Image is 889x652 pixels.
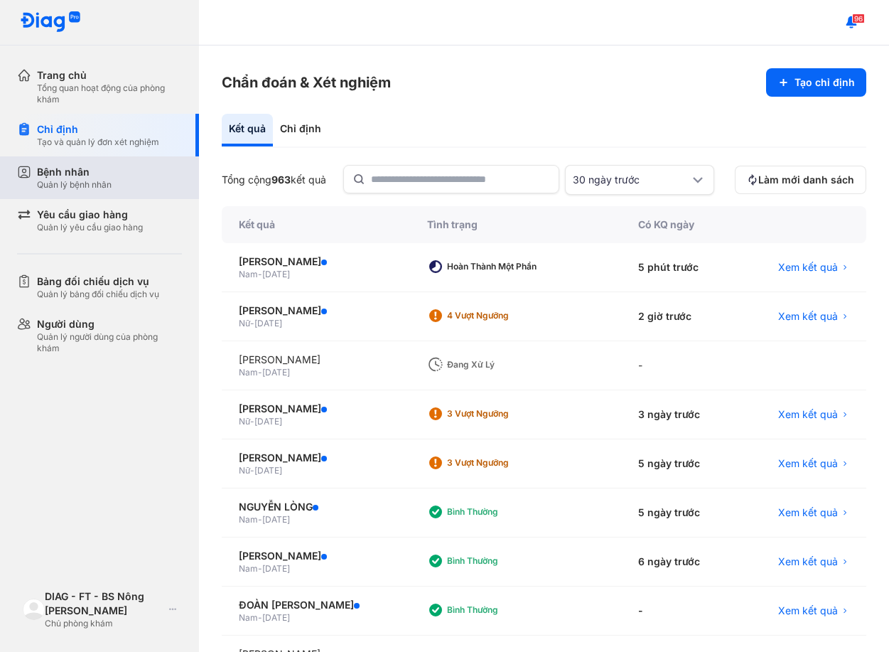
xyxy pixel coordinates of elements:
[735,166,866,194] button: Làm mới danh sách
[262,367,290,378] span: [DATE]
[621,538,738,587] div: 6 ngày trước
[37,208,143,222] div: Yêu cầu giao hàng
[758,173,854,187] span: Làm mới danh sách
[573,173,689,187] div: 30 ngày trước
[239,304,393,318] div: [PERSON_NAME]
[447,457,561,469] div: 3 Vượt ngưỡng
[45,589,163,618] div: DIAG - FT - BS Nông [PERSON_NAME]
[37,122,159,137] div: Chỉ định
[447,261,561,272] div: Hoàn thành một phần
[37,289,159,300] div: Quản lý bảng đối chiếu dịch vụ
[222,73,391,92] h3: Chẩn đoán & Xét nghiệm
[239,416,250,427] span: Nữ
[778,506,838,520] span: Xem kết quả
[239,549,393,563] div: [PERSON_NAME]
[37,331,182,354] div: Quản lý người dùng của phòng khám
[258,563,262,574] span: -
[271,173,291,186] span: 963
[410,206,621,243] div: Tình trạng
[447,555,561,567] div: Bình thường
[621,341,738,390] div: -
[37,165,112,179] div: Bệnh nhân
[23,599,45,621] img: logo
[239,255,393,269] div: [PERSON_NAME]
[239,402,393,416] div: [PERSON_NAME]
[239,318,250,328] span: Nữ
[262,563,290,574] span: [DATE]
[258,367,262,378] span: -
[621,390,738,439] div: 3 ngày trước
[239,612,258,623] span: Nam
[262,612,290,623] span: [DATE]
[273,114,328,146] div: Chỉ định
[447,506,561,518] div: Bình thường
[621,488,738,538] div: 5 ngày trước
[239,563,258,574] span: Nam
[37,317,182,331] div: Người dùng
[222,206,410,243] div: Kết quả
[447,310,561,321] div: 4 Vượt ngưỡng
[778,407,838,422] span: Xem kết quả
[239,500,393,514] div: NGUYỄN LÒNG
[262,269,290,279] span: [DATE]
[262,514,290,525] span: [DATE]
[239,367,258,378] span: Nam
[239,465,250,476] span: Nữ
[254,465,282,476] span: [DATE]
[254,416,282,427] span: [DATE]
[621,206,738,243] div: Có KQ ngày
[254,318,282,328] span: [DATE]
[258,514,262,525] span: -
[621,292,738,341] div: 2 giờ trước
[621,439,738,488] div: 5 ngày trước
[447,408,561,419] div: 3 Vượt ngưỡng
[37,222,143,233] div: Quản lý yêu cầu giao hàng
[222,173,326,187] div: Tổng cộng kết quả
[250,416,254,427] span: -
[20,11,81,33] img: logo
[852,14,865,23] span: 96
[447,359,561,370] div: Đang xử lý
[239,353,393,367] div: [PERSON_NAME]
[621,243,738,292] div: 5 phút trước
[778,260,838,274] span: Xem kết quả
[37,137,159,148] div: Tạo và quản lý đơn xét nghiệm
[45,618,163,629] div: Chủ phòng khám
[37,82,182,105] div: Tổng quan hoạt động của phòng khám
[258,269,262,279] span: -
[239,598,393,612] div: ĐOÀN [PERSON_NAME]
[250,318,254,328] span: -
[766,68,866,97] button: Tạo chỉ định
[778,555,838,569] span: Xem kết quả
[778,456,838,471] span: Xem kết quả
[778,309,838,324] span: Xem kết quả
[37,179,112,191] div: Quản lý bệnh nhân
[37,68,182,82] div: Trang chủ
[239,514,258,525] span: Nam
[258,612,262,623] span: -
[778,604,838,618] span: Xem kết quả
[447,604,561,616] div: Bình thường
[222,114,273,146] div: Kết quả
[250,465,254,476] span: -
[239,451,393,465] div: [PERSON_NAME]
[37,274,159,289] div: Bảng đối chiếu dịch vụ
[621,587,738,636] div: -
[239,269,258,279] span: Nam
